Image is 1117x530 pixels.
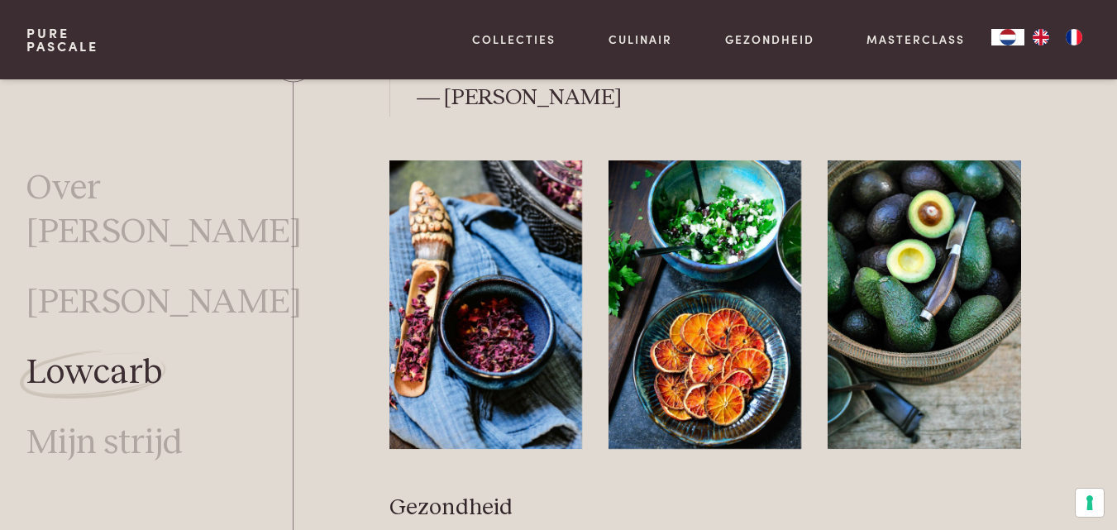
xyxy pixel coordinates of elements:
[1057,29,1091,45] a: FR
[991,29,1091,45] aside: Language selected: Nederlands
[26,281,302,325] a: [PERSON_NAME]
[609,160,801,450] img: https://admin.purepascale.com/wp-content/uploads/2023/02/pure-pascale-naessens-_DSC3525-2.jpg
[991,29,1024,45] a: NL
[26,167,302,255] a: Over [PERSON_NAME]
[26,26,98,53] a: PurePascale
[26,351,162,395] a: Lowcarb
[1076,489,1104,517] button: Uw voorkeuren voor toestemming voor trackingtechnologieën
[866,31,965,48] a: Masterclass
[1024,29,1057,45] a: EN
[725,31,814,48] a: Gezondheid
[1024,29,1091,45] ul: Language list
[991,29,1024,45] div: Language
[389,160,582,450] img: https://admin.purepascale.com/wp-content/uploads/2022/12/pascale-naessens-boek-boeken-_DSC1606.jpg
[472,31,556,48] a: Collecties
[828,160,1020,450] img: https://admin.purepascale.com/wp-content/uploads/2023/02/pure-pascale-naessens-_DSC7250-2.jpg
[26,422,183,466] a: Mijn strijd
[609,31,672,48] a: Culinair
[389,494,1020,523] h3: Gezondheid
